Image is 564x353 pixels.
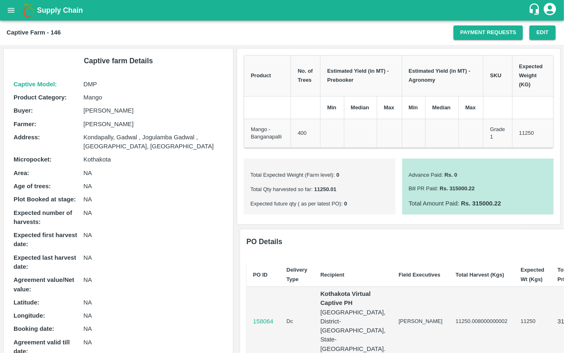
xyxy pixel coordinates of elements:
b: 11250.01 [313,186,337,192]
p: NA [83,168,223,178]
th: Product [244,55,291,96]
p: DMP [83,80,223,89]
p: [PERSON_NAME] [83,120,223,129]
b: Supply Chain [37,6,83,14]
b: Plot Booked at stage : [14,196,76,203]
b: Captive Model : [14,81,57,88]
th: No. of Trees [291,55,321,96]
th: Min [402,96,425,119]
a: Supply Chain [37,5,528,16]
h6: PO Details [247,236,283,250]
th: Max [459,96,483,119]
th: Estimated Yield (in MT) - Prebooker [321,55,402,96]
p: Kondapally, Gadwal , Jogulamba Gadwal , [GEOGRAPHIC_DATA], [GEOGRAPHIC_DATA] [83,133,223,151]
button: open drawer [2,1,21,20]
b: Longitude : [14,312,45,319]
th: Min [321,96,344,119]
p: NA [83,275,223,284]
b: Rs. 315000.22 [459,200,501,207]
b: Age of trees : [14,183,51,189]
a: 158064 [253,317,274,326]
th: SKU [484,55,512,96]
img: logo [21,2,37,18]
td: 11250 [512,119,553,148]
p: NA [83,231,223,240]
th: Median [426,96,459,119]
b: Agreement value/Net value : [14,277,74,292]
b: Total Harvest (Kgs) [456,272,504,278]
th: Median [344,96,377,119]
b: Expected Wt (Kgs) [521,267,545,282]
p: Total Qty harvested so far : [250,186,389,194]
p: Bill PR Paid : [409,185,547,193]
th: Expected Weight (KG) [512,55,553,96]
div: account of current user [543,2,557,19]
p: Advance Paid : [409,171,547,179]
td: Grade 1 [484,119,512,148]
h6: Captive farm Details [10,55,227,67]
b: Product Category : [14,94,67,101]
b: Micropocket : [14,156,51,163]
td: 400 [291,119,321,148]
p: NA [83,298,223,307]
b: Kothakota Virtual Captive PH [321,291,371,306]
b: Expected last harvest date : [14,254,76,270]
b: Rs. 0 [443,172,457,178]
b: Latitude : [14,299,39,306]
p: Total Expected Weight (Farm level) : [250,171,389,179]
p: NA [83,253,223,262]
p: Expected future qty ( as per latest PO) : [250,200,389,208]
b: 0 [335,172,339,178]
b: Field Executives [399,272,440,278]
p: Mango [83,93,223,102]
p: NA [83,324,223,333]
b: PO ID [253,272,268,278]
b: Area : [14,170,29,176]
b: Buyer : [14,107,33,114]
p: NA [83,195,223,204]
b: Delivery Type [287,267,307,282]
p: Total Amount Paid : [409,199,547,208]
p: Kothakota [83,155,223,164]
p: NA [83,182,223,191]
p: [PERSON_NAME] [83,106,223,115]
b: Expected first harvest date : [14,232,77,247]
b: 0 [343,201,347,207]
div: customer-support [528,3,543,18]
td: Mango - Banganapalli [244,119,291,148]
p: NA [83,338,223,347]
button: Edit [530,25,556,40]
p: NA [83,208,223,217]
b: Rs. 315000.22 [438,185,475,191]
th: Max [377,96,402,119]
p: NA [83,311,223,320]
b: Expected number of harvests : [14,210,72,225]
b: Farmer : [14,121,36,127]
b: Address : [14,134,40,141]
b: Recipient [321,272,345,278]
b: Booking date : [14,325,54,332]
b: Captive Farm - 146 [7,29,61,36]
a: Payment Requests [454,25,523,40]
th: Estimated Yield (in MT) - Agronomy [402,55,484,96]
